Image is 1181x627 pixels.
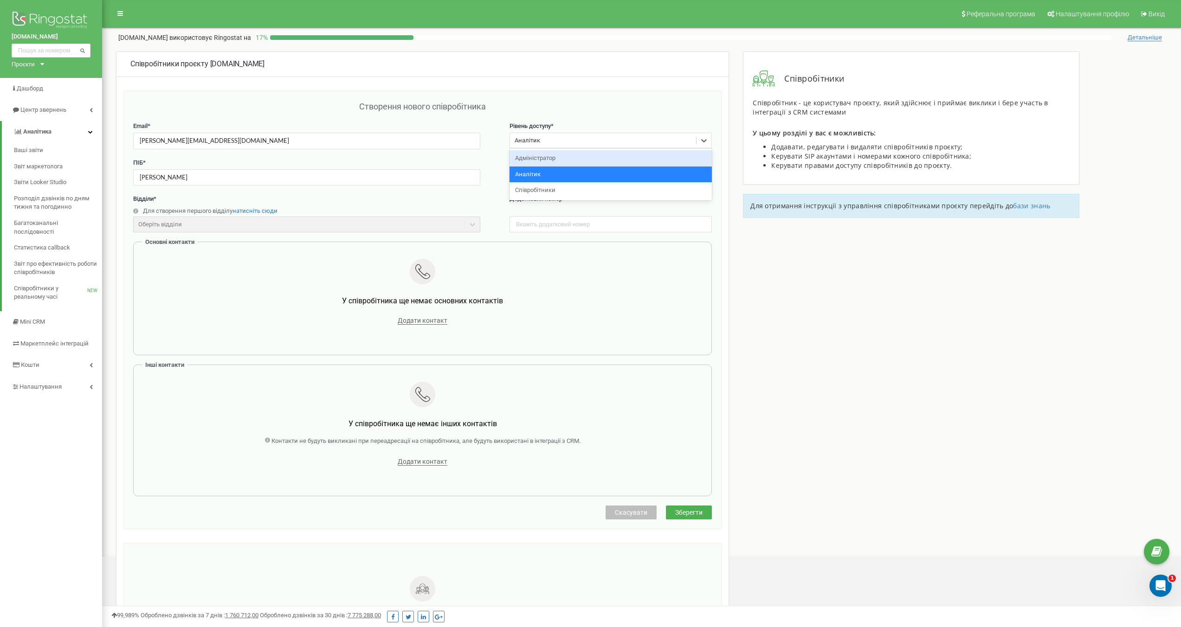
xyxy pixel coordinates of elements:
[2,121,102,143] a: Аналiтика
[14,281,102,305] a: Співробітники у реальному часіNEW
[14,284,87,301] span: Співробітники у реальному часі
[348,612,381,619] u: 7 775 288,00
[771,152,971,160] span: Керувати SIP акаунтами і номерами кожного співробітника;
[133,195,154,202] span: Відділи
[14,194,97,211] span: Розподіл дзвінків по дням тижня та погодинно
[130,59,208,68] span: Співробітники проєкту
[17,85,43,92] span: Дашборд
[14,256,102,281] a: Звіт про ефективність роботи співробітників
[133,169,480,186] input: Введіть ПІБ
[14,240,102,256] a: Статистика callback
[271,437,581,444] span: Контакти не будуть викликані при переадресації на співробітника, але будуть використані в інтегра...
[14,191,102,215] a: Розподіл дзвінків по дням тижня та погодинно
[771,161,952,170] span: Керувати правами доступу співробітників до проєкту.
[666,505,712,519] button: Зберегти
[753,128,876,137] span: У цьому розділі у вас є можливість:
[14,243,70,252] span: Статистика callback
[967,10,1035,18] span: Реферальна програма
[111,612,139,619] span: 99,989%
[750,201,1013,210] span: Для отримання інструкції з управління співробітниками проєкту перейдіть до
[14,159,102,175] a: Звіт маркетолога
[251,33,270,42] p: 17 %
[14,146,43,155] span: Ваші звіти
[143,207,232,214] span: Для створення першого відділу
[14,260,97,277] span: Звіт про ефективність роботи співробітників
[1149,575,1172,597] iframe: Intercom live chat
[12,32,90,41] a: [DOMAIN_NAME]
[398,317,447,325] span: Додати контакт
[12,60,35,69] div: Проєкти
[510,150,712,166] div: Адміністратор
[1013,201,1050,210] a: бази знань
[14,162,63,171] span: Звіт маркетолога
[1128,34,1162,41] span: Детальніше
[515,136,540,145] div: Аналітик
[14,219,97,236] span: Багатоканальні послідовності
[14,215,102,240] a: Багатоканальні послідовності
[20,106,66,113] span: Центр звернень
[133,122,148,129] span: Email
[342,296,503,305] span: У співробітника ще немає основних контактів
[359,102,486,111] span: Створення нового співробітника
[348,419,497,428] span: У співробітника ще немає інших контактів
[1149,10,1165,18] span: Вихід
[14,174,102,191] a: Звіти Looker Studio
[145,238,194,245] span: Основні контакти
[510,182,712,198] div: Співробітники
[20,340,89,347] span: Маркетплейс інтеграцій
[141,612,258,619] span: Оброблено дзвінків за 7 днів :
[398,458,447,466] span: Додати контакт
[19,383,62,390] span: Налаштування
[21,361,39,368] span: Кошти
[20,318,45,325] span: Mini CRM
[232,207,278,214] a: натисніть сюди
[675,509,703,516] span: Зберегти
[169,34,251,41] span: використовує Ringostat на
[771,142,963,151] span: Додавати, редагувати і видаляти співробітників проєкту;
[14,142,102,159] a: Ваші звіти
[775,73,844,85] span: Співробітники
[510,216,712,232] input: Вкажіть додатковий номер
[510,166,712,183] div: Аналітик
[12,44,90,58] input: Пошук за номером
[753,98,1048,116] span: Співробітник - це користувач проєкту, який здійснює і приймає виклики і бере участь в інтеграції ...
[1056,10,1129,18] span: Налаштування профілю
[14,178,66,187] span: Звіти Looker Studio
[1168,575,1176,582] span: 1
[145,361,184,368] span: Інші контакти
[615,509,647,516] span: Скасувати
[133,133,480,149] input: Введіть Email
[225,612,258,619] u: 1 760 712,00
[133,159,143,166] span: ПІБ
[510,122,551,129] span: Рівень доступу
[118,33,251,42] p: [DOMAIN_NAME]
[130,59,715,70] div: [DOMAIN_NAME]
[12,9,90,32] img: Ringostat logo
[23,128,52,135] span: Аналiтика
[260,612,381,619] span: Оброблено дзвінків за 30 днів :
[606,505,657,519] button: Скасувати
